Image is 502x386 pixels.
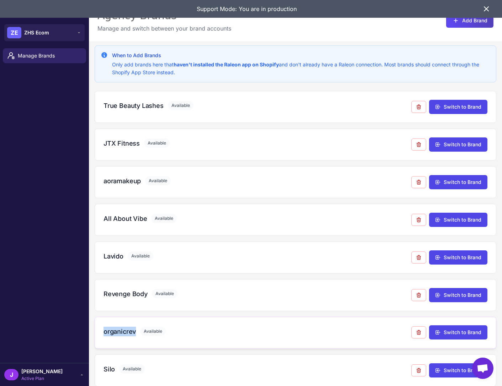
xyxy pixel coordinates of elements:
[145,176,171,185] span: Available
[104,327,136,336] h3: organicrev
[119,364,145,374] span: Available
[152,289,178,298] span: Available
[112,61,490,76] p: Only add brands here that and don't already have a Raleon connection. Most brands should connect ...
[104,289,148,299] h3: Revenge Body
[18,52,80,60] span: Manage Brands
[429,250,487,265] button: Switch to Brand
[429,325,487,339] button: Switch to Brand
[168,101,194,110] span: Available
[128,251,153,261] span: Available
[104,214,147,223] h3: All About Vibe
[472,358,493,379] div: Open chat
[411,326,426,338] button: Remove from agency
[104,101,164,110] h3: True Beauty Lashes
[104,176,141,186] h3: aoramakeup
[411,176,426,188] button: Remove from agency
[174,61,279,67] strong: haven't installed the Raleon app on Shopify
[429,288,487,302] button: Switch to Brand
[140,327,166,336] span: Available
[112,51,490,59] h3: When to Add Brands
[429,100,487,114] button: Switch to Brand
[104,364,115,374] h3: Silo
[411,289,426,301] button: Remove from agency
[411,138,426,151] button: Remove from agency
[4,24,85,41] button: ZEZHS Ecom
[151,214,177,223] span: Available
[4,369,19,380] div: J
[3,48,86,63] a: Manage Brands
[411,364,426,376] button: Remove from agency
[104,138,140,148] h3: JTX Fitness
[97,24,231,33] p: Manage and switch between your brand accounts
[144,138,170,148] span: Available
[429,213,487,227] button: Switch to Brand
[104,251,123,261] h3: Lavido
[446,13,493,28] button: Add Brand
[21,375,63,382] span: Active Plan
[24,29,49,37] span: ZHS Ecom
[411,214,426,226] button: Remove from agency
[411,251,426,263] button: Remove from agency
[429,175,487,189] button: Switch to Brand
[411,101,426,113] button: Remove from agency
[7,27,21,38] div: ZE
[429,363,487,377] button: Switch to Brand
[429,137,487,152] button: Switch to Brand
[21,368,63,375] span: [PERSON_NAME]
